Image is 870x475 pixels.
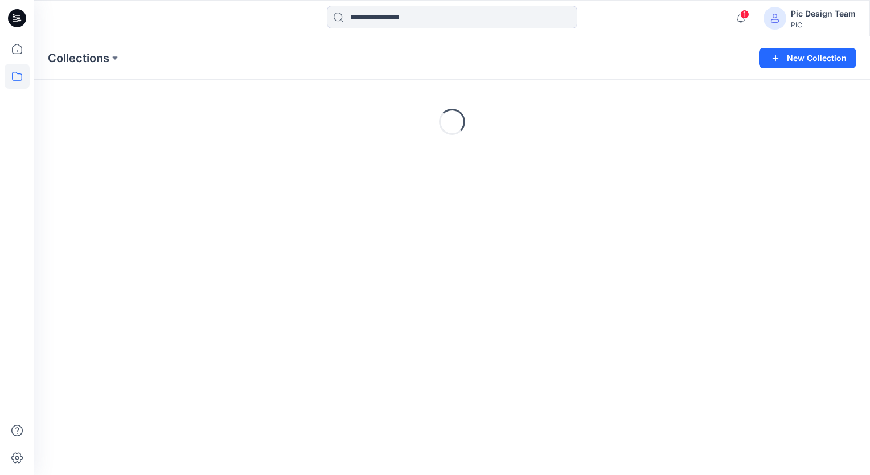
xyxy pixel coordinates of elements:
[740,10,749,19] span: 1
[791,21,856,29] div: PIC
[48,50,109,66] a: Collections
[770,14,779,23] svg: avatar
[791,7,856,21] div: Pic Design Team
[759,48,856,68] button: New Collection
